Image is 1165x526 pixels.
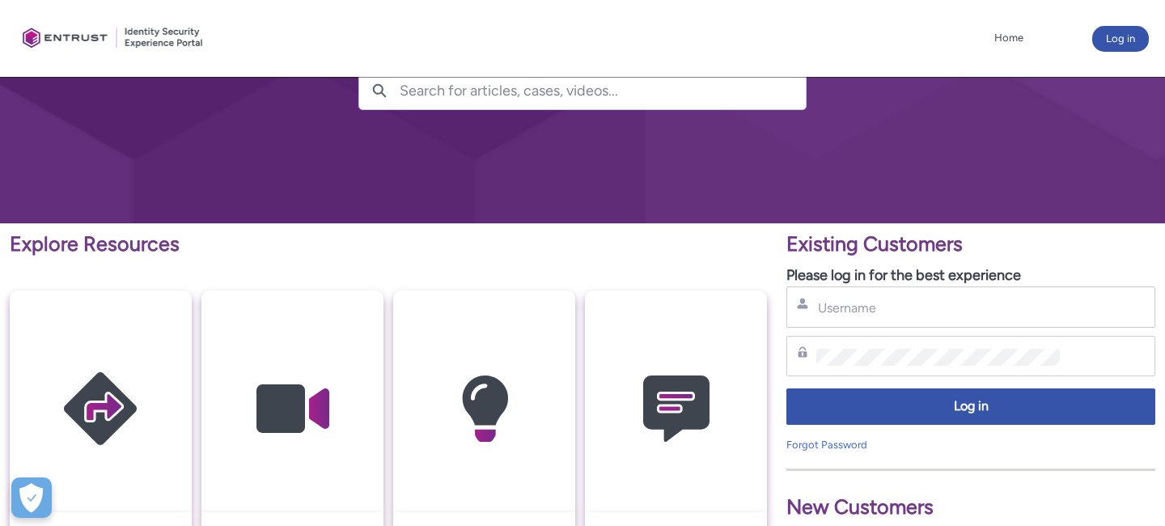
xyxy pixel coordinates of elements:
[990,26,1027,50] a: Home
[359,72,400,109] button: Search
[786,265,1155,286] p: Please log in for the best experience
[786,388,1155,425] button: Log in
[786,439,867,451] a: Forgot Password
[11,477,52,518] div: Cookie Preferences
[11,477,52,518] button: Open Preferences
[786,229,1155,260] p: Existing Customers
[23,322,177,496] img: Getting Started
[599,322,753,496] img: Contact Support
[400,72,806,109] input: Search for articles, cases, videos...
[797,397,1145,416] span: Log in
[10,229,767,260] p: Explore Resources
[816,299,1060,316] input: Username
[1092,26,1149,52] button: Log in
[215,322,369,496] img: Video Guides
[408,322,561,496] img: Knowledge Articles
[786,492,1155,523] p: New Customers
